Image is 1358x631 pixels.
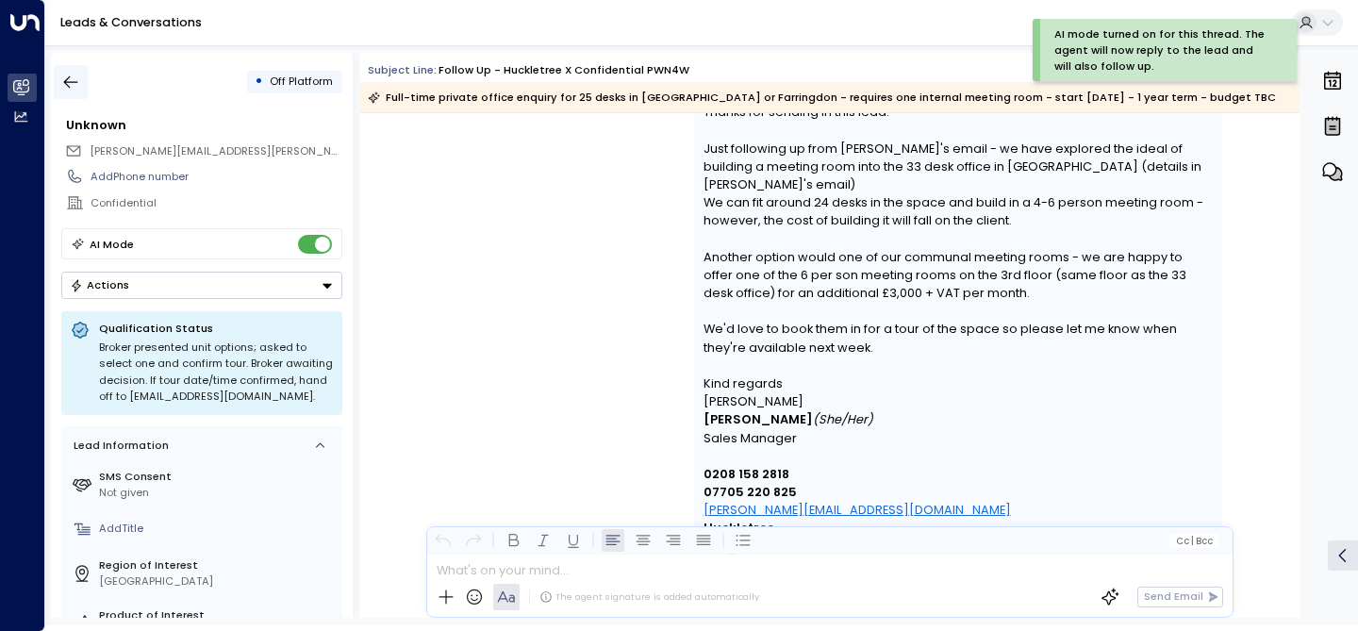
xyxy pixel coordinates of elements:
div: Full-time private office enquiry for 25 desks in [GEOGRAPHIC_DATA] or Farringdon - requires one i... [368,88,1276,107]
span: Another option would one of our communal meeting rooms - we are happy to offer one of the 6 per s... [704,248,1214,303]
div: AddPhone number [91,169,341,185]
div: Not given [99,485,336,501]
span: [PERSON_NAME] [704,392,803,410]
div: Broker presented unit options; asked to select one and confirm tour. Broker awaiting decision. If... [99,340,333,406]
label: SMS Consent [99,469,336,485]
em: (She/Her) [813,411,873,427]
strong: 07705 220 825 [704,484,797,500]
div: Actions [70,278,129,291]
span: Subject Line: [368,62,437,77]
span: | [1191,536,1194,546]
button: Cc|Bcc [1169,534,1218,548]
div: Unknown [66,116,341,134]
span: Just following up from [PERSON_NAME]'s email - we have explored the ideal of building a meeting r... [704,140,1214,194]
div: Button group with a nested menu [61,272,342,299]
div: AI mode turned on for this thread. The agent will now reply to the lead and will also follow up. [1054,26,1268,74]
strong: 0208 158 2818 [704,466,789,482]
div: [GEOGRAPHIC_DATA] [99,573,336,589]
div: The agent signature is added automatically [539,590,759,604]
div: Confidential [91,195,341,211]
div: Lead Information [68,438,169,454]
span: We'd love to book them in for a tour of the space so please let me know when they're available ne... [704,320,1214,356]
a: Leads & Conversations [60,14,202,30]
span: Cc Bcc [1176,536,1213,546]
div: AI Mode [90,235,134,254]
span: tom.lui@tallyworkspace.com [90,143,342,159]
div: AddTitle [99,521,336,537]
span: Off Platform [270,74,333,89]
div: • [255,68,263,95]
span: [PERSON_NAME][EMAIL_ADDRESS][PERSON_NAME][DOMAIN_NAME] [90,143,447,158]
button: Redo [462,529,485,552]
div: Sales Manager [704,429,1214,447]
button: Undo [432,529,455,552]
strong: Huckletree [704,520,774,536]
div: Follow up - Huckletree x Confidential PWN4W [439,62,689,78]
strong: [PERSON_NAME] [704,411,813,427]
button: Actions [61,272,342,299]
p: Qualification Status [99,321,333,336]
label: Region of Interest [99,557,336,573]
a: [PERSON_NAME][EMAIL_ADDRESS][DOMAIN_NAME] [704,501,1011,519]
label: Product of Interest [99,607,336,623]
span: Kind regards [704,374,783,392]
span: We can fit around 24 desks in the space and build in a 4-6 person meeting room - however, the cos... [704,193,1214,229]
